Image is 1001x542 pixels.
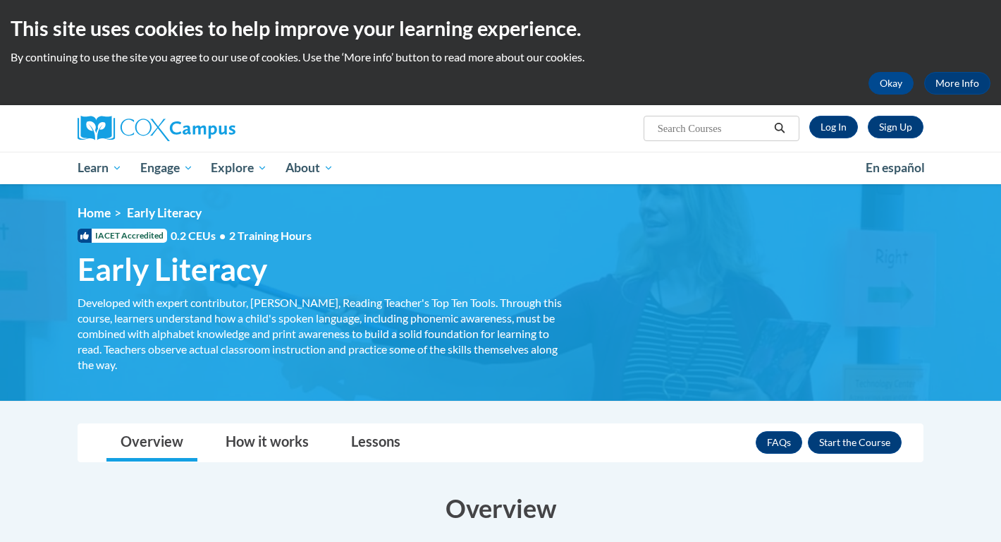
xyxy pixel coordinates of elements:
[78,251,267,288] span: Early Literacy
[219,229,226,242] span: •
[106,424,197,462] a: Overview
[856,153,934,183] a: En español
[809,116,858,138] a: Log In
[868,116,923,138] a: Register
[756,431,802,454] a: FAQs
[11,49,990,65] p: By continuing to use the site you agree to our use of cookies. Use the ‘More info’ button to read...
[868,72,914,95] button: Okay
[866,160,925,175] span: En español
[171,228,312,243] span: 0.2 CEUs
[202,152,276,184] a: Explore
[140,159,193,176] span: Engage
[78,116,345,141] a: Cox Campus
[769,120,790,137] button: Search
[211,424,323,462] a: How it works
[276,152,343,184] a: About
[78,116,235,141] img: Cox Campus
[285,159,333,176] span: About
[211,159,267,176] span: Explore
[78,159,122,176] span: Learn
[56,152,945,184] div: Main menu
[656,120,769,137] input: Search Courses
[78,295,564,373] div: Developed with expert contributor, [PERSON_NAME], Reading Teacher's Top Ten Tools. Through this c...
[11,14,990,42] h2: This site uses cookies to help improve your learning experience.
[808,431,902,454] button: Enroll
[68,152,131,184] a: Learn
[127,205,202,220] span: Early Literacy
[78,490,923,526] h3: Overview
[924,72,990,95] a: More Info
[78,205,111,220] a: Home
[337,424,414,462] a: Lessons
[78,229,167,243] span: IACET Accredited
[131,152,202,184] a: Engage
[229,229,312,242] span: 2 Training Hours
